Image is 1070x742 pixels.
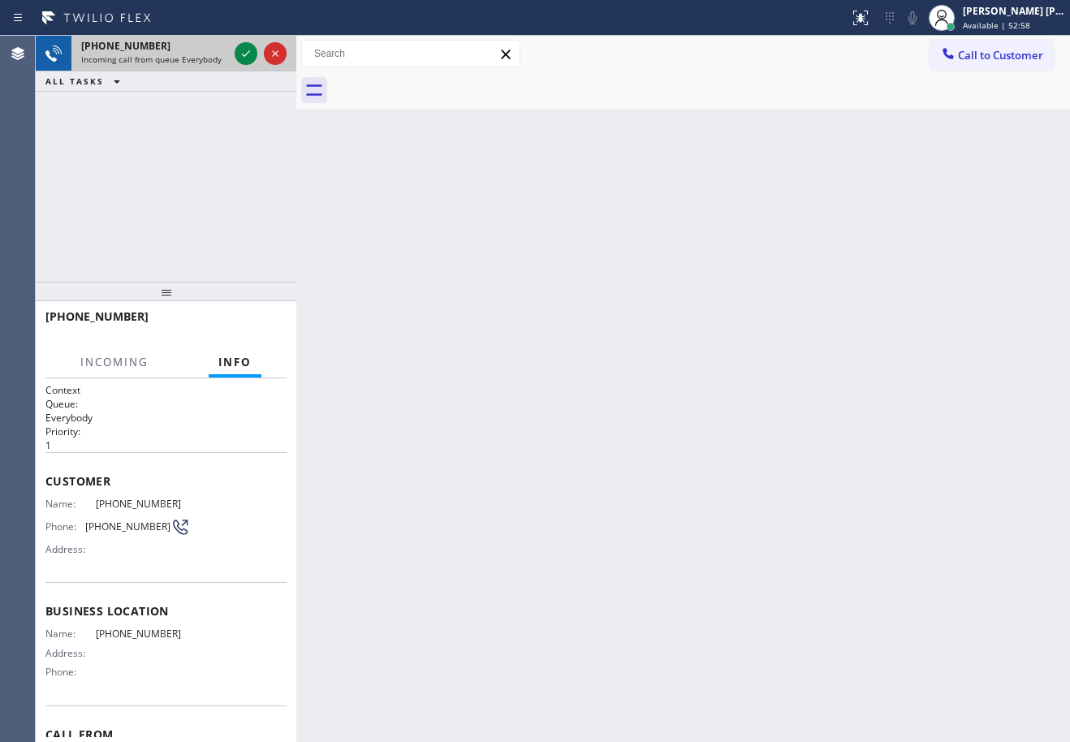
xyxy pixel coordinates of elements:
span: Customer [45,473,287,489]
span: Address: [45,543,96,555]
span: Incoming [80,355,149,369]
span: Phone: [45,666,96,678]
h1: Context [45,383,287,397]
span: Name: [45,498,96,510]
span: Available | 52:58 [963,19,1030,31]
button: Info [209,347,261,378]
h2: Priority: [45,425,287,438]
button: Reject [264,42,287,65]
span: Phone: [45,520,85,533]
button: ALL TASKS [36,71,136,91]
span: Address: [45,647,96,659]
h2: Queue: [45,397,287,411]
span: Business location [45,603,287,619]
p: 1 [45,438,287,452]
span: ALL TASKS [45,75,104,87]
span: [PHONE_NUMBER] [96,628,190,640]
div: [PERSON_NAME] [PERSON_NAME] Dahil [963,4,1065,18]
span: [PHONE_NUMBER] [85,520,170,533]
button: Call to Customer [930,40,1054,71]
span: Info [218,355,252,369]
input: Search [302,41,520,67]
span: Call to Customer [958,48,1043,63]
span: [PHONE_NUMBER] [45,308,149,324]
span: Incoming call from queue Everybody [81,54,222,65]
button: Mute [901,6,924,29]
button: Incoming [71,347,158,378]
button: Accept [235,42,257,65]
p: Everybody [45,411,287,425]
span: [PHONE_NUMBER] [81,39,170,53]
span: [PHONE_NUMBER] [96,498,190,510]
span: Call From [45,727,287,742]
span: Name: [45,628,96,640]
